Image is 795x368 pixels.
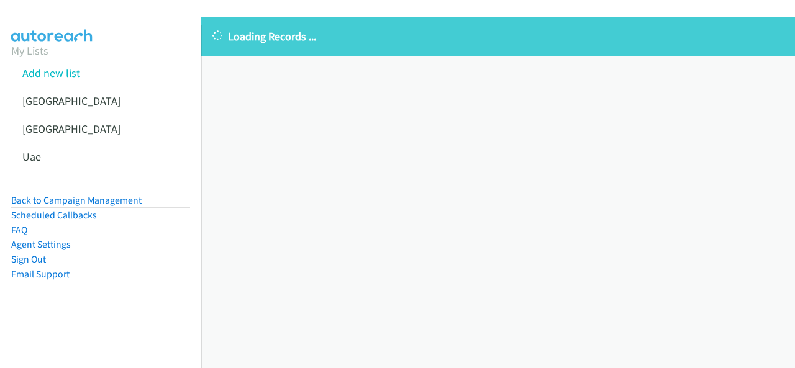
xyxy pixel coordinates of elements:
a: FAQ [11,224,27,236]
a: Uae [22,150,41,164]
a: Email Support [11,268,70,280]
a: Back to Campaign Management [11,194,142,206]
a: [GEOGRAPHIC_DATA] [22,122,120,136]
a: [GEOGRAPHIC_DATA] [22,94,120,108]
a: Sign Out [11,253,46,265]
a: Scheduled Callbacks [11,209,97,221]
p: Loading Records ... [212,28,784,45]
a: My Lists [11,43,48,58]
a: Agent Settings [11,238,71,250]
a: Add new list [22,66,80,80]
